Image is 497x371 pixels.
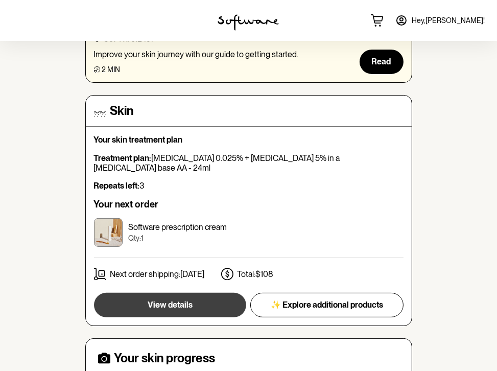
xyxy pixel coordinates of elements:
span: Read [372,57,391,66]
p: 3 [94,181,404,191]
span: View details [148,300,193,310]
p: Your skin treatment plan [94,135,404,145]
strong: Treatment plan: [94,153,152,163]
strong: Repeats left: [94,181,140,191]
p: Software prescription cream [129,222,227,232]
p: Total: $108 [238,269,274,279]
h4: Skin [110,104,134,119]
button: View details [94,293,246,317]
span: software 101 [104,35,154,43]
p: Improve your skin journey with our guide to getting started. [94,50,299,59]
button: Read [360,50,404,74]
p: Next order shipping: [DATE] [110,269,205,279]
img: software logo [218,14,279,31]
a: Hey,[PERSON_NAME]! [389,8,491,33]
span: Hey, [PERSON_NAME] ! [412,16,485,25]
span: ✨ Explore additional products [271,300,383,310]
img: ckrjxa58r00013h5xwe9s3e5z.jpg [94,218,123,247]
h6: Your next order [94,199,404,210]
button: ✨ Explore additional products [250,293,404,317]
p: Qty: 1 [129,234,227,243]
span: 2 min [102,65,121,74]
h4: Your skin progress [114,351,216,366]
p: [MEDICAL_DATA] 0.025% + [MEDICAL_DATA] 5% in a [MEDICAL_DATA] base AA - 24ml [94,153,404,173]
